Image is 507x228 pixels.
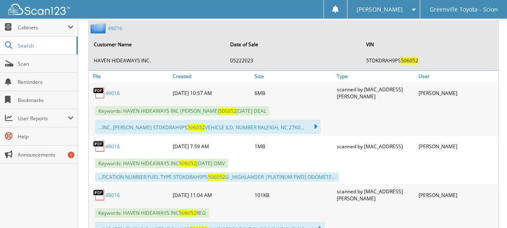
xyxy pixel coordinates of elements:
[18,97,74,104] span: Bookmarks
[226,36,362,53] th: Date of Sale
[417,186,498,204] div: [PERSON_NAME]
[18,115,68,122] span: User Reports
[219,107,236,114] span: 506052
[335,71,417,82] a: Type
[335,84,417,102] div: scanned by [MAC_ADDRESS][PERSON_NAME]
[171,84,252,102] div: [DATE] 10:57 AM
[18,133,74,140] span: Help
[401,57,418,64] span: 506052
[93,189,105,201] img: PDF.png
[171,186,252,204] div: [DATE] 11:04 AM
[95,120,321,134] div: ...INC. [PERSON_NAME] STDKDRAH9PS VEHICLE ILD. NUMBER RALEIGH, NC 2760...
[8,4,70,15] img: scan123-logo-white.svg
[208,173,225,180] span: 506052
[335,138,417,154] div: scanned by [MAC_ADDRESS]
[335,186,417,204] div: scanned by [MAC_ADDRESS][PERSON_NAME]
[90,36,225,53] th: Customer Name
[90,23,108,33] img: folder2.png
[108,25,122,32] a: 49016
[226,54,362,67] td: 05222023
[179,160,196,167] span: 506052
[95,106,269,116] span: Keywords: HAVEN HIDEAWAYS INC [PERSON_NAME] [DATE] DEAL
[171,71,252,82] a: Created
[357,7,403,12] span: [PERSON_NAME]
[18,78,74,85] span: Reminders
[252,138,334,154] div: 1MB
[252,71,334,82] a: Size
[95,208,209,218] span: Keywords: HAVEN HIDEAWAYS INC REG
[362,36,497,53] th: VIN
[95,172,339,182] div: ...FICATION NUMBER FUEL TYPE 5TDKDRAH9PS G _HIGHLANDER |PLATINUM FWD] ODOMETE...
[95,159,228,168] span: Keywords: HAVEN HIDEAWAYS INC [DATE] DMV
[171,138,252,154] div: [DATE] 7:59 AM
[252,186,334,204] div: 101KB
[188,124,205,131] span: 506052
[18,60,74,67] span: Scan
[430,7,498,12] span: Greenville Toyota - Scion
[417,71,498,82] a: User
[90,54,225,67] td: HAVEN HIDEAWAYS INC.
[105,192,120,199] a: 49016
[18,151,74,158] span: Announcements
[18,42,72,49] span: Search
[89,71,171,82] a: File
[105,90,120,97] a: 49016
[362,54,497,67] td: 5TDKDRAH9PS
[179,209,196,216] span: 506052
[417,138,498,154] div: [PERSON_NAME]
[68,152,74,158] div: 1
[466,188,507,228] iframe: Chat Widget
[18,24,68,31] span: Cabinets
[105,143,120,150] a: 49016
[252,84,334,102] div: 6MB
[93,140,105,152] img: PDF.png
[93,87,105,99] img: PDF.png
[417,84,498,102] div: [PERSON_NAME]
